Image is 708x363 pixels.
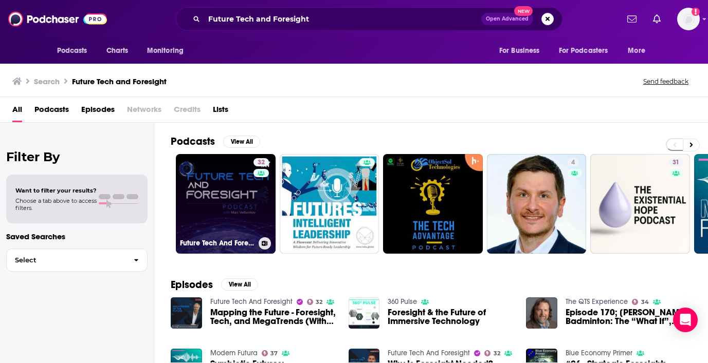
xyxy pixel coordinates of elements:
[140,41,197,61] button: open menu
[180,239,255,247] h3: Future Tech And Foresight
[623,10,641,28] a: Show notifications dropdown
[171,278,258,291] a: EpisodesView All
[210,308,336,326] span: Mapping the Future - Foresight, Tech, and MegaTrends (With [PERSON_NAME]) Ep# 109
[677,8,700,30] button: Show profile menu
[484,350,500,356] a: 32
[499,44,540,58] span: For Business
[641,300,649,304] span: 34
[628,44,645,58] span: More
[567,158,579,166] a: 4
[481,13,533,25] button: Open AdvancedNew
[12,101,22,122] a: All
[590,154,690,254] a: 31
[492,41,553,61] button: open menu
[223,136,260,148] button: View All
[171,297,202,329] img: Mapping the Future - Foresight, Tech, and MegaTrends (With Richard Watson) Ep# 109
[210,308,336,326] a: Mapping the Future - Foresight, Tech, and MegaTrends (With Richard Watson) Ep# 109
[486,16,529,22] span: Open Advanced
[316,300,322,304] span: 32
[621,41,658,61] button: open menu
[176,154,276,254] a: 32Future Tech And Foresight
[640,77,692,86] button: Send feedback
[258,158,265,168] span: 32
[514,6,533,16] span: New
[566,349,632,357] a: Blue Economy Primer
[673,308,698,332] div: Open Intercom Messenger
[673,158,679,168] span: 31
[632,299,649,305] a: 34
[571,158,575,168] span: 4
[649,10,665,28] a: Show notifications dropdown
[307,299,323,305] a: 32
[15,187,97,194] span: Want to filter your results?
[210,349,258,357] a: Modem Futura
[566,308,692,326] a: Episode 170; Nikolas Badminton: The “What If”, Foresight and Trends, AI and Future Tech
[262,350,278,356] a: 37
[34,101,69,122] a: Podcasts
[388,349,470,357] a: Future Tech And Foresight
[147,44,184,58] span: Monitoring
[668,158,683,166] a: 31
[494,351,500,356] span: 32
[6,232,148,241] p: Saved Searches
[388,297,417,306] a: 360 Pulse
[253,158,269,166] a: 32
[213,101,228,122] a: Lists
[677,8,700,30] span: Logged in as addi44
[559,44,608,58] span: For Podcasters
[566,297,628,306] a: The QTS Experience
[677,8,700,30] img: User Profile
[388,308,514,326] a: Foresight & the Future of Immersive Technology
[100,41,135,61] a: Charts
[57,44,87,58] span: Podcasts
[6,249,148,272] button: Select
[270,351,278,356] span: 37
[15,197,97,212] span: Choose a tab above to access filters.
[526,297,557,329] img: Episode 170; Nikolas Badminton: The “What If”, Foresight and Trends, AI and Future Tech
[8,9,107,29] img: Podchaser - Follow, Share and Rate Podcasts
[221,278,258,291] button: View All
[487,154,587,254] a: 4
[106,44,129,58] span: Charts
[50,41,101,61] button: open menu
[692,8,700,16] svg: Add a profile image
[7,257,125,263] span: Select
[176,7,562,31] div: Search podcasts, credits, & more...
[204,11,481,27] input: Search podcasts, credits, & more...
[81,101,115,122] a: Episodes
[210,297,293,306] a: Future Tech And Foresight
[72,77,167,86] h3: Future Tech and Foresight
[566,308,692,326] span: Episode 170; [PERSON_NAME] Badminton: The “What If”, Foresight and Trends, AI and Future Tech
[349,297,380,329] img: Foresight & the Future of Immersive Technology
[127,101,161,122] span: Networks
[34,77,60,86] h3: Search
[171,135,260,148] a: PodcastsView All
[552,41,623,61] button: open menu
[174,101,201,122] span: Credits
[171,135,215,148] h2: Podcasts
[6,149,148,164] h2: Filter By
[171,278,213,291] h2: Episodes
